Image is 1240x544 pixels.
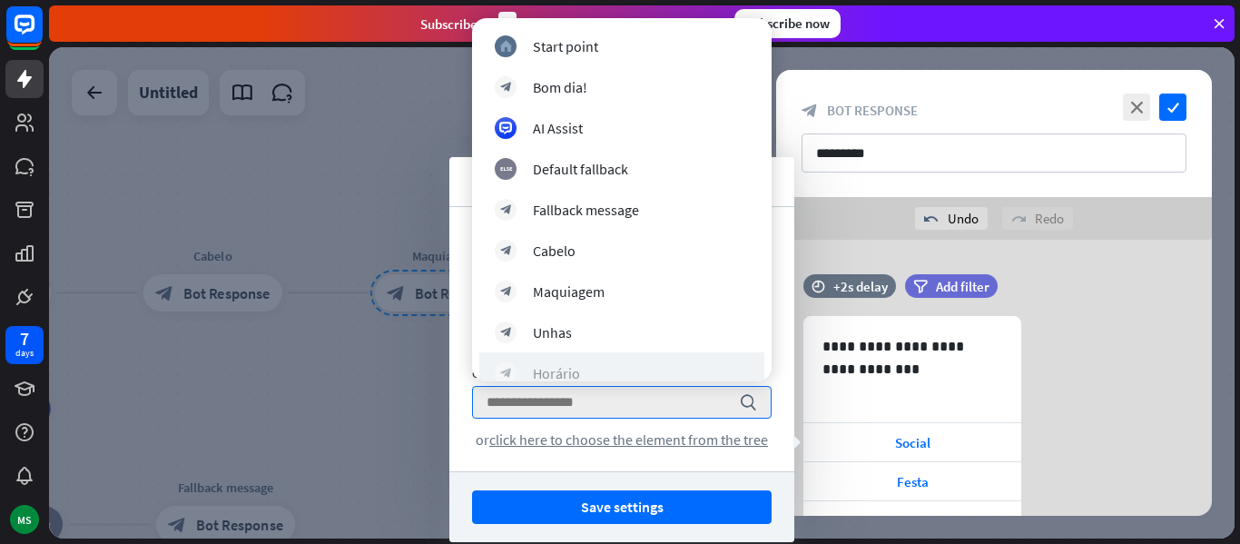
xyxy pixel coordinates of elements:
i: redo [1011,212,1026,226]
div: Start point [533,37,598,55]
i: block_bot_response [500,367,512,379]
i: block_bot_response [500,203,512,215]
span: Social [895,434,930,451]
div: Horário [533,364,580,382]
i: undo [924,212,939,226]
span: Add filter [936,278,989,295]
i: close [1123,94,1150,121]
i: time [812,280,825,292]
div: MS [10,505,39,534]
div: Redo [1002,207,1073,230]
div: Unhas [533,323,572,341]
i: block_fallback [500,163,512,174]
div: Subscribe now [734,9,841,38]
div: Cabelo [533,242,576,260]
div: +2s delay [833,278,888,295]
div: days [15,347,34,360]
i: block_bot_response [500,81,512,93]
span: Festa [897,473,929,490]
i: home_2 [500,40,512,52]
i: search [739,393,757,411]
i: block_bot_response [500,285,512,297]
button: Save settings [472,490,772,524]
span: Casamento [880,512,946,529]
span: Bot Response [827,102,918,119]
div: Default fallback [533,160,628,178]
i: check [1159,94,1186,121]
div: 3 [498,12,517,36]
div: Subscribe in days to get your first month for $1 [420,12,720,36]
div: Undo [915,207,988,230]
div: Bom dia! [533,78,587,96]
i: filter [913,280,928,293]
div: AI Assist [533,119,583,137]
span: click here to choose the element from the tree [489,430,768,449]
i: block_bot_response [500,326,512,338]
div: 7 [20,331,29,347]
a: 7 days [5,326,44,364]
div: or [472,430,772,449]
i: block_bot_response [802,103,818,119]
div: Fallback message [533,201,639,219]
div: Maquiagem [533,282,605,301]
i: block_bot_response [500,244,512,256]
div: Go to [472,365,772,381]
